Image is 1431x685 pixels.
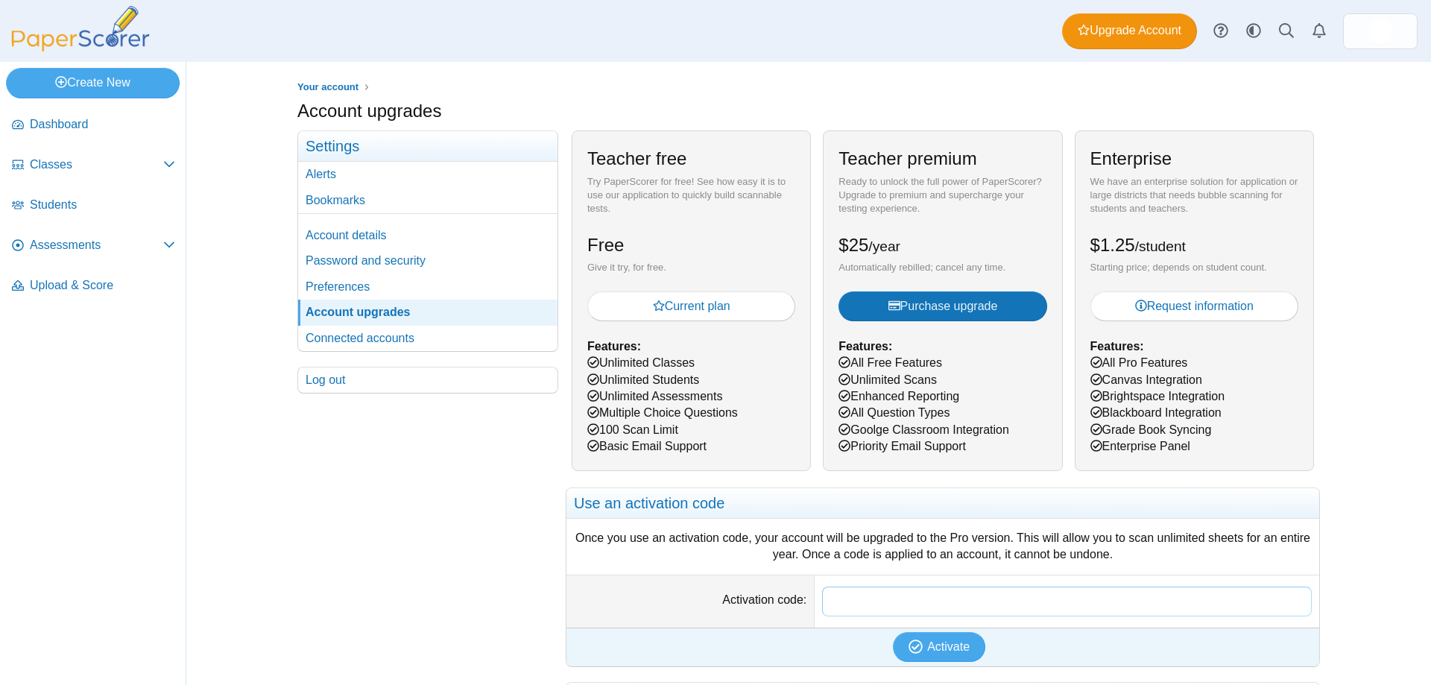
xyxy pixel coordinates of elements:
[587,261,795,274] div: Give it try, for free.
[1090,233,1186,258] h2: $1.25
[722,593,806,606] label: Activation code
[6,148,181,183] a: Classes
[587,146,686,171] h2: Teacher free
[1368,19,1392,43] span: Camille Crane
[1090,340,1144,353] b: Features:
[298,274,557,300] a: Preferences
[294,78,362,97] a: Your account
[1090,175,1298,216] div: We have an enterprise solution for application or large districts that needs bubble scanning for ...
[1090,261,1298,274] div: Starting price; depends on student count.
[1343,13,1418,49] a: ps.6kSVrC6PDXFvV6L6
[587,340,641,353] b: Features:
[30,237,163,253] span: Assessments
[1135,239,1186,254] small: /student
[838,261,1046,274] div: Automatically rebilled; cancel any time.
[297,81,358,92] span: Your account
[297,98,441,124] h1: Account upgrades
[298,367,557,393] a: Log out
[893,632,985,662] button: Activate
[1062,13,1197,49] a: Upgrade Account
[572,130,811,470] div: Unlimited Classes Unlimited Students Unlimited Assessments Multiple Choice Questions 100 Scan Lim...
[888,300,998,312] span: Purchase upgrade
[838,340,892,353] b: Features:
[298,131,557,162] h3: Settings
[1368,19,1392,43] img: ps.6kSVrC6PDXFvV6L6
[574,530,1312,564] div: Once you use an activation code, your account will be upgraded to the Pro version. This will allo...
[6,228,181,264] a: Assessments
[298,223,557,248] a: Account details
[1303,15,1336,48] a: Alerts
[1078,22,1181,39] span: Upgrade Account
[587,233,624,258] h2: Free
[6,41,155,54] a: PaperScorer
[587,291,795,321] button: Current plan
[838,146,976,171] h2: Teacher premium
[6,268,181,304] a: Upload & Score
[298,188,557,213] a: Bookmarks
[566,488,1319,519] h2: Use an activation code
[1135,300,1254,312] span: Request information
[6,107,181,143] a: Dashboard
[298,326,557,351] a: Connected accounts
[927,640,970,653] span: Activate
[1090,146,1172,171] h2: Enterprise
[30,116,175,133] span: Dashboard
[653,300,730,312] span: Current plan
[838,235,900,255] span: $25
[6,188,181,224] a: Students
[298,300,557,325] a: Account upgrades
[6,68,180,98] a: Create New
[30,157,163,173] span: Classes
[1075,130,1314,470] div: All Pro Features Canvas Integration Brightspace Integration Blackboard Integration Grade Book Syn...
[6,6,155,51] img: PaperScorer
[587,175,795,216] div: Try PaperScorer for free! See how easy it is to use our application to quickly build scannable te...
[30,197,175,213] span: Students
[298,248,557,274] a: Password and security
[298,162,557,187] a: Alerts
[30,277,175,294] span: Upload & Score
[868,239,900,254] small: /year
[838,291,1046,321] button: Purchase upgrade
[1090,291,1298,321] a: Request information
[823,130,1062,470] div: All Free Features Unlimited Scans Enhanced Reporting All Question Types Goolge Classroom Integrat...
[838,175,1046,216] div: Ready to unlock the full power of PaperScorer? Upgrade to premium and supercharge your testing ex...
